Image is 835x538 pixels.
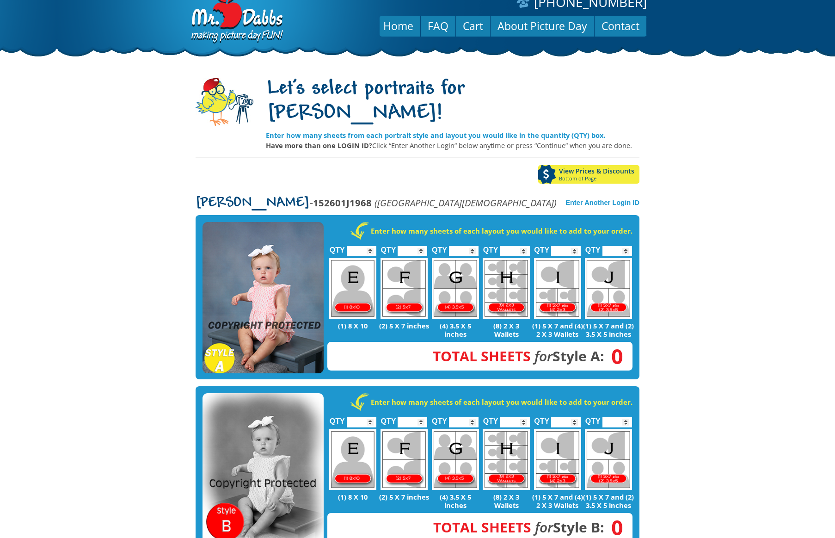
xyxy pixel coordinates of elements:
p: (1) 5 X 7 and (2) 3.5 X 5 inches [583,322,634,338]
span: Total Sheets [433,518,531,537]
a: Enter Another Login ID [565,199,639,206]
label: QTY [432,407,447,430]
label: QTY [381,407,396,430]
p: - [196,198,557,208]
span: Bottom of Page [559,176,639,181]
a: Cart [456,15,490,37]
span: Total Sheets [433,346,531,365]
strong: Enter how many sheets of each layout you would like to add to your order. [371,397,632,407]
label: QTY [534,236,549,259]
label: QTY [585,407,601,430]
label: QTY [585,236,601,259]
a: Home [376,15,420,37]
p: (2) 5 X 7 inches [379,493,430,501]
img: F [381,258,428,319]
strong: Enter how many sheets from each portrait style and layout you would like in the quantity (QTY) box. [266,130,605,140]
label: QTY [534,407,549,430]
a: Contact [595,15,646,37]
p: (1) 5 X 7 and (4) 2 X 3 Wallets [532,493,583,509]
img: STYLE A [203,222,324,374]
label: QTY [483,236,498,259]
span: 0 [604,351,623,361]
strong: Have more than one LOGIN ID? [266,141,372,150]
a: About Picture Day [491,15,594,37]
p: (8) 2 X 3 Wallets [481,322,532,338]
strong: 152601J1968 [313,196,372,209]
a: View Prices & DiscountsBottom of Page [538,165,639,184]
p: (1) 8 X 10 [327,493,379,501]
label: QTY [330,407,345,430]
em: ([GEOGRAPHIC_DATA][DEMOGRAPHIC_DATA]) [375,196,557,209]
img: I [534,258,581,319]
label: QTY [381,236,396,259]
img: F [381,429,428,490]
img: J [585,429,632,490]
p: (4) 3.5 X 5 inches [430,493,481,509]
img: H [483,429,530,490]
img: I [534,429,581,490]
p: (4) 3.5 X 5 inches [430,322,481,338]
img: G [432,258,479,319]
label: QTY [483,407,498,430]
em: for [535,518,553,537]
p: Click “Enter Another Login” below anytime or press “Continue” when you are done. [266,140,639,150]
label: QTY [330,236,345,259]
strong: Enter how many sheets of each layout you would like to add to your order. [371,226,632,235]
img: H [483,258,530,319]
em: for [534,346,553,365]
img: J [585,258,632,319]
label: QTY [432,236,447,259]
span: [PERSON_NAME] [196,196,310,210]
p: (1) 8 X 10 [327,322,379,330]
span: 0 [604,522,623,532]
p: (8) 2 X 3 Wallets [481,493,532,509]
h1: Let's select portraits for [PERSON_NAME]! [266,77,639,126]
p: (1) 5 X 7 and (4) 2 X 3 Wallets [532,322,583,338]
p: (2) 5 X 7 inches [379,322,430,330]
img: G [432,429,479,490]
strong: Style B: [433,518,604,537]
img: camera-mascot [196,78,253,126]
a: FAQ [421,15,455,37]
strong: Style A: [433,346,604,365]
img: E [329,258,376,319]
p: (1) 5 X 7 and (2) 3.5 X 5 inches [583,493,634,509]
img: E [329,429,376,490]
